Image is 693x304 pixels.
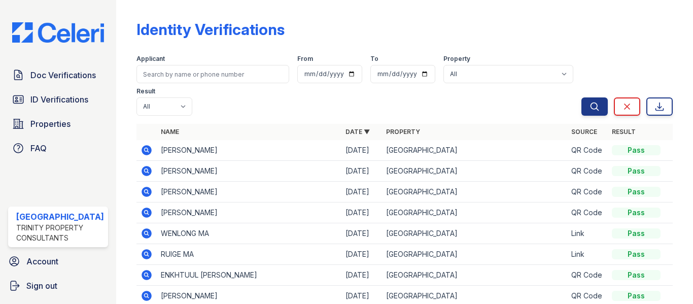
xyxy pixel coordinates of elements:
a: FAQ [8,138,108,158]
label: Property [443,55,470,63]
td: [GEOGRAPHIC_DATA] [382,161,567,182]
td: [DATE] [341,223,382,244]
td: QR Code [567,202,608,223]
td: [DATE] [341,182,382,202]
div: [GEOGRAPHIC_DATA] [16,211,104,223]
a: Property [386,128,420,136]
td: QR Code [567,265,608,286]
td: [DATE] [341,161,382,182]
div: Pass [612,166,661,176]
td: [PERSON_NAME] [157,140,342,161]
a: Doc Verifications [8,65,108,85]
td: [GEOGRAPHIC_DATA] [382,223,567,244]
td: [DATE] [341,202,382,223]
span: Sign out [26,280,57,292]
td: ENKHTUUL [PERSON_NAME] [157,265,342,286]
img: CE_Logo_Blue-a8612792a0a2168367f1c8372b55b34899dd931a85d93a1a3d3e32e68fde9ad4.png [4,22,112,43]
input: Search by name or phone number [136,65,289,83]
td: QR Code [567,140,608,161]
a: Account [4,251,112,272]
td: QR Code [567,161,608,182]
label: From [297,55,313,63]
div: Pass [612,291,661,301]
td: Link [567,223,608,244]
td: Link [567,244,608,265]
td: [PERSON_NAME] [157,161,342,182]
div: Identity Verifications [136,20,285,39]
td: [GEOGRAPHIC_DATA] [382,202,567,223]
span: Doc Verifications [30,69,96,81]
div: Pass [612,145,661,155]
span: ID Verifications [30,93,88,106]
a: Source [571,128,597,136]
a: Sign out [4,276,112,296]
label: Applicant [136,55,165,63]
a: Properties [8,114,108,134]
td: [PERSON_NAME] [157,182,342,202]
a: ID Verifications [8,89,108,110]
td: [GEOGRAPHIC_DATA] [382,140,567,161]
div: Pass [612,249,661,259]
td: [GEOGRAPHIC_DATA] [382,244,567,265]
td: [GEOGRAPHIC_DATA] [382,182,567,202]
a: Name [161,128,179,136]
div: Pass [612,270,661,280]
div: Pass [612,208,661,218]
a: Date ▼ [345,128,370,136]
span: Account [26,255,58,267]
td: QR Code [567,182,608,202]
label: Result [136,87,155,95]
a: Result [612,128,636,136]
span: Properties [30,118,71,130]
div: Trinity Property Consultants [16,223,104,243]
td: [PERSON_NAME] [157,202,342,223]
div: Pass [612,228,661,239]
td: WENLONG MA [157,223,342,244]
td: RUIGE MA [157,244,342,265]
td: [DATE] [341,140,382,161]
td: [DATE] [341,244,382,265]
td: [GEOGRAPHIC_DATA] [382,265,567,286]
label: To [370,55,378,63]
span: FAQ [30,142,47,154]
td: [DATE] [341,265,382,286]
div: Pass [612,187,661,197]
